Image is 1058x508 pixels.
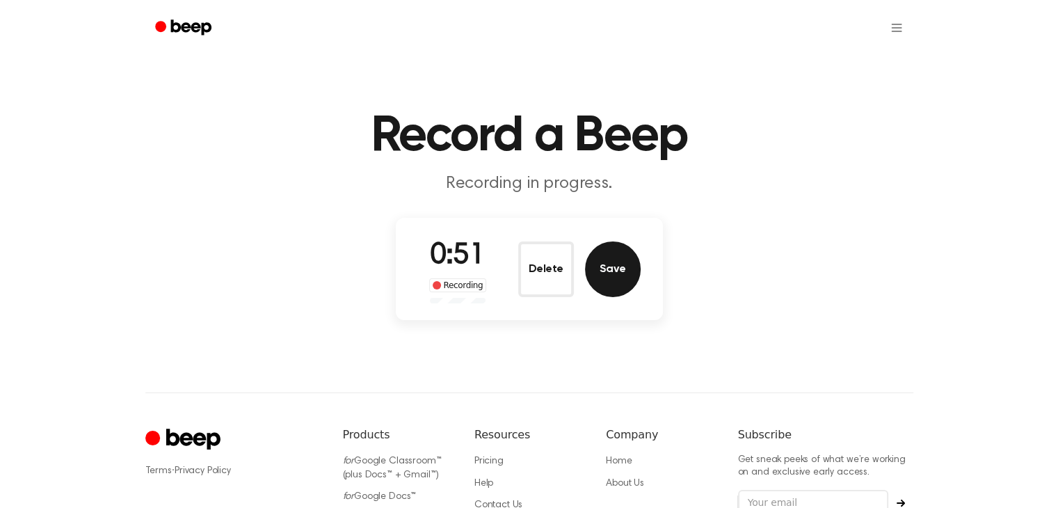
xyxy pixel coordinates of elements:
[880,11,913,45] button: Open menu
[518,241,574,297] button: Delete Audio Record
[343,427,452,443] h6: Products
[343,457,442,480] a: forGoogle Classroom™ (plus Docs™ + Gmail™)
[343,492,355,502] i: for
[145,15,224,42] a: Beep
[606,427,715,443] h6: Company
[145,464,321,478] div: ·
[145,466,172,476] a: Terms
[474,457,504,466] a: Pricing
[430,241,486,271] span: 0:51
[474,479,493,489] a: Help
[606,457,632,466] a: Home
[888,499,913,507] button: Subscribe
[343,492,417,502] a: forGoogle Docs™
[738,454,913,479] p: Get sneak peeks of what we’re working on and exclusive early access.
[606,479,644,489] a: About Us
[343,457,355,466] i: for
[585,241,641,297] button: Save Audio Record
[429,278,487,292] div: Recording
[175,466,231,476] a: Privacy Policy
[145,427,224,454] a: Cruip
[474,427,584,443] h6: Resources
[738,427,913,443] h6: Subscribe
[262,173,796,196] p: Recording in progress.
[173,111,885,161] h1: Record a Beep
